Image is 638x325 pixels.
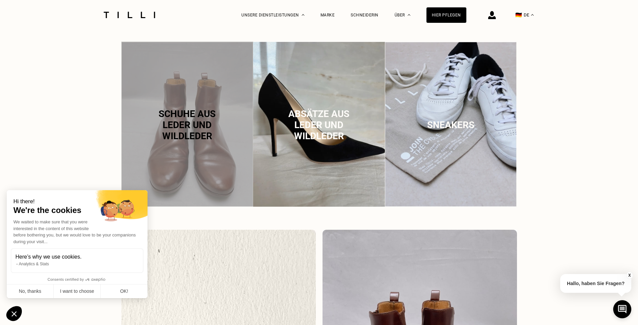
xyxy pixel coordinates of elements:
[253,42,385,207] img: Absätze aus Leder und Wildleder
[408,14,410,16] img: Dropdown-Menü Über
[101,12,158,18] img: Tilli Schneiderdienst Logo
[531,14,534,16] img: menu déroulant
[159,108,216,142] span: Schuhe aus Leder und Wildleder
[427,119,474,130] span: Sneakers
[626,272,633,279] button: X
[351,13,379,17] a: Schneiderin
[488,11,496,19] img: Anmelde-Icon
[321,13,335,17] a: Marke
[288,108,349,142] span: Absätze aus Leder und Wildleder
[426,7,466,23] a: Hier pflegen
[515,12,522,18] span: 🇩🇪
[560,274,631,293] p: Hallo, haben Sie Fragen?
[385,42,517,207] img: Sneakers
[302,14,304,16] img: Dropdown-Menü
